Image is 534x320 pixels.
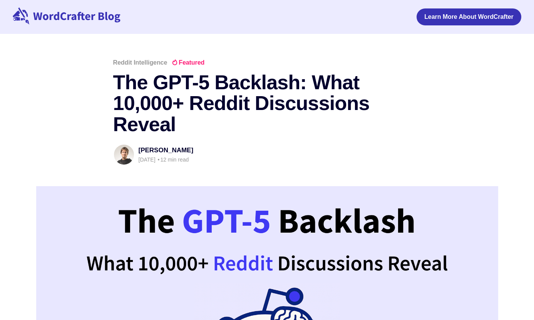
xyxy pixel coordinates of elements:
[139,157,156,163] time: [DATE]
[139,147,194,154] a: [PERSON_NAME]
[113,144,135,165] a: Read more of Federico Pascual
[114,145,134,165] img: Federico Pascual
[113,59,167,66] a: Reddit Intelligence
[417,8,521,25] a: Learn More About WordCrafter
[113,72,421,135] h1: The GPT-5 Backlash: What 10,000+ Reddit Discussions Reveal
[157,157,159,163] span: •
[157,157,189,163] span: 12 min read
[172,60,204,66] span: Featured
